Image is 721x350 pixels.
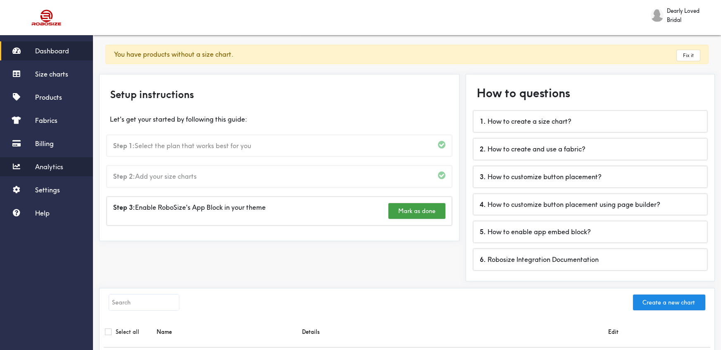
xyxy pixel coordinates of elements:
[35,139,54,148] span: Billing
[104,79,455,110] div: Setup instructions
[677,50,700,61] a: Fix it
[474,249,707,270] div: Robosize Integration Documentation
[35,116,57,125] span: Fabrics
[109,295,179,310] input: Search
[104,113,455,124] div: Let's get your started by following this guide:
[35,209,50,217] span: Help
[480,200,486,209] b: 4 .
[113,141,135,150] b: Step 1:
[480,173,486,181] b: 3 .
[16,6,78,29] img: Robosize
[35,70,68,78] span: Size charts
[474,111,707,132] div: How to create a size chart?
[474,166,707,187] div: How to customize button placement?
[301,316,607,348] th: Details
[480,145,486,153] b: 2 .
[35,47,69,55] span: Dashboard
[35,186,60,194] span: Settings
[107,166,452,187] div: Add your size charts
[480,255,486,264] b: 6 .
[633,295,705,310] button: Create a new chart
[607,316,710,348] th: Edit
[480,117,486,125] b: 1 .
[651,9,664,22] img: Dearly Loved Bridal
[107,197,452,225] div: Enable RoboSize's App Block in your theme
[474,221,707,242] div: How to enable app embed block?
[156,316,301,348] th: Name
[105,45,709,64] div: You have products without a size chart.
[113,203,135,211] b: Step 3:
[35,163,63,171] span: Analytics
[667,6,713,24] span: Dearly Loved Bridal
[116,327,139,336] label: Select all
[474,139,707,160] div: How to create and use a fabric?
[470,79,710,108] div: How to questions
[35,93,62,101] span: Products
[113,172,135,180] b: Step 2:
[474,194,707,215] div: How to customize button placement using page builder?
[107,135,452,156] div: Select the plan that works best for you
[480,228,486,236] b: 5 .
[388,203,445,219] button: Mark as done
